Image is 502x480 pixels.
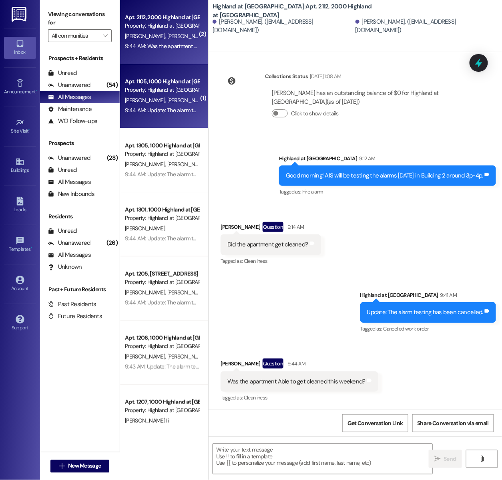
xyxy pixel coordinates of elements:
[221,222,321,235] div: [PERSON_NAME]
[167,289,210,296] span: [PERSON_NAME]
[360,291,496,302] div: Highland at [GEOGRAPHIC_DATA]
[48,239,90,247] div: Unanswered
[48,227,77,235] div: Unread
[227,377,365,386] div: Was the apartment Able to get cleaned this weekend?
[227,240,308,249] div: Did the apartment get cleaned?
[125,342,199,351] div: Property: Highland at [GEOGRAPHIC_DATA]
[4,273,36,295] a: Account
[40,212,120,221] div: Residents
[125,289,167,296] span: [PERSON_NAME]
[221,392,378,403] div: Tagged as:
[48,8,112,29] label: Viewing conversations for
[40,285,120,294] div: Past + Future Residents
[4,116,36,137] a: Site Visit •
[125,363,255,370] div: 9:43 AM: Update: The alarm testing has been cancelled.
[213,18,353,35] div: [PERSON_NAME]. ([EMAIL_ADDRESS][DOMAIN_NAME])
[4,194,36,216] a: Leads
[167,353,207,360] span: [PERSON_NAME]
[31,245,32,251] span: •
[12,7,28,22] img: ResiDesk Logo
[125,353,167,360] span: [PERSON_NAME]
[357,154,375,163] div: 9:12 AM
[48,300,96,309] div: Past Residents
[48,69,77,77] div: Unread
[367,308,483,317] div: Update: The alarm testing has been cancelled.
[125,235,255,242] div: 9:44 AM: Update: The alarm testing has been cancelled.
[125,334,199,342] div: Apt. 1206, 1000 Highland at [GEOGRAPHIC_DATA]
[438,291,457,299] div: 9:41 AM
[285,223,304,231] div: 9:14 AM
[48,166,77,174] div: Unread
[48,154,90,162] div: Unanswered
[279,186,496,198] div: Tagged as:
[48,105,92,113] div: Maintenance
[103,32,107,39] i: 
[104,79,120,91] div: (54)
[125,42,274,50] div: 9:44 AM: Was the apartment Able to get cleaned this weekend?
[263,222,284,232] div: Question
[104,237,120,249] div: (26)
[291,109,338,118] label: Click to show details
[50,460,110,473] button: New Message
[342,414,408,432] button: Get Conversation Link
[48,81,90,89] div: Unanswered
[48,178,91,186] div: All Messages
[36,88,37,93] span: •
[125,97,167,104] span: [PERSON_NAME]
[308,72,341,81] div: [DATE] 1:08 AM
[285,359,305,368] div: 9:44 AM
[4,313,36,334] a: Support
[125,299,255,306] div: 9:44 AM: Update: The alarm testing has been cancelled.
[4,37,36,58] a: Inbox
[125,32,167,40] span: [PERSON_NAME]
[40,139,120,147] div: Prospects
[52,29,99,42] input: All communities
[213,2,373,20] b: Highland at [GEOGRAPHIC_DATA]: Apt. 2112, 2000 Highland at [GEOGRAPHIC_DATA]
[4,234,36,256] a: Templates •
[125,13,199,22] div: Apt. 2112, 2000 Highland at [GEOGRAPHIC_DATA]
[125,417,169,424] span: [PERSON_NAME] Iii
[125,398,199,406] div: Apt. 1207, 1000 Highland at [GEOGRAPHIC_DATA]
[360,323,496,335] div: Tagged as:
[444,455,456,463] span: Send
[48,263,82,271] div: Unknown
[263,359,284,369] div: Question
[167,32,207,40] span: [PERSON_NAME]
[48,251,91,259] div: All Messages
[125,406,199,415] div: Property: Highland at [GEOGRAPHIC_DATA]
[429,450,462,468] button: Send
[125,161,167,168] span: [PERSON_NAME]
[40,54,120,63] div: Prospects + Residents
[347,419,403,428] span: Get Conversation Link
[125,171,255,178] div: 9:44 AM: Update: The alarm testing has been cancelled.
[355,18,496,35] div: [PERSON_NAME]. ([EMAIL_ADDRESS][DOMAIN_NAME])
[105,152,120,164] div: (28)
[59,463,65,470] i: 
[167,97,207,104] span: [PERSON_NAME]
[125,270,199,278] div: Apt. 1205, [STREET_ADDRESS]
[279,154,496,165] div: Highland at [GEOGRAPHIC_DATA]
[272,89,466,106] div: [PERSON_NAME] has an outstanding balance of $0 for Highland at [GEOGRAPHIC_DATA] (as of [DATE])
[418,419,489,428] span: Share Conversation via email
[48,93,91,101] div: All Messages
[125,86,199,94] div: Property: Highland at [GEOGRAPHIC_DATA]
[434,456,440,462] i: 
[221,255,321,267] div: Tagged as:
[125,225,165,232] span: [PERSON_NAME]
[479,456,485,462] i: 
[302,188,323,195] span: Fire alarm
[221,359,378,371] div: [PERSON_NAME]
[286,171,483,180] div: Good morning! AIS will be testing the alarms [DATE] in Building 2 around 3p-4p.
[29,127,30,133] span: •
[125,214,199,222] div: Property: Highland at [GEOGRAPHIC_DATA]
[244,394,268,401] span: Cleanliness
[4,155,36,177] a: Buildings
[244,258,268,264] span: Cleanliness
[48,190,94,198] div: New Inbounds
[68,462,101,470] span: New Message
[125,141,199,150] div: Apt. 1305, 1000 Highland at [GEOGRAPHIC_DATA]
[48,117,97,125] div: WO Follow-ups
[384,325,429,332] span: Cancelled work order
[125,278,199,286] div: Property: Highland at [GEOGRAPHIC_DATA]
[125,150,199,158] div: Property: Highland at [GEOGRAPHIC_DATA]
